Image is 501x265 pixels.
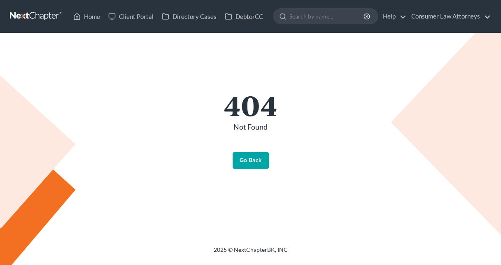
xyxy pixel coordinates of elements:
a: DebtorCC [221,9,267,24]
a: Directory Cases [158,9,221,24]
a: Consumer Law Attorneys [407,9,491,24]
p: Not Found [24,122,477,132]
h1: 404 [24,91,477,119]
a: Home [69,9,104,24]
a: Help [379,9,406,24]
a: Go Back [233,152,269,169]
input: Search by name... [289,9,365,24]
div: 2025 © NextChapterBK, INC [16,246,485,260]
a: Client Portal [104,9,158,24]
